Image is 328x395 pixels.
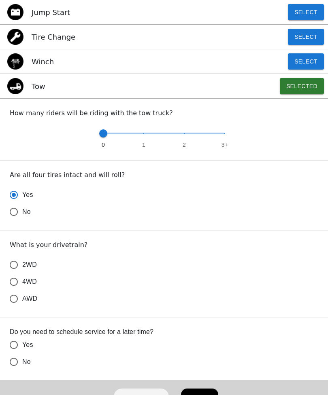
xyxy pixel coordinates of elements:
p: How many riders will be riding with the tow truck? [10,108,318,118]
span: No [22,207,31,217]
button: Select [288,4,324,20]
span: 2 [183,141,186,149]
button: Select [288,29,324,45]
span: 2WD [22,260,37,270]
p: What is your drivetrain? [10,240,318,250]
p: Jump Start [32,7,70,18]
span: Yes [22,340,33,350]
p: Winch [32,56,54,67]
span: Yes [22,190,33,200]
span: 0 [102,141,105,149]
button: Selected [280,78,324,94]
p: Tire Change [32,32,75,42]
img: jump start icon [7,4,23,20]
span: 1 [142,141,145,149]
label: Do you need to schedule service for a later time? [10,327,318,336]
button: Select [288,53,324,70]
img: flat tire icon [7,29,23,45]
span: No [22,357,31,367]
img: tow icon [7,78,23,94]
span: 4WD [22,277,37,287]
p: Are all four tires intact and will roll? [10,170,318,180]
span: AWD [22,294,37,304]
p: Tow [32,81,45,92]
img: winch icon [7,53,23,70]
span: 3+ [222,141,228,149]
